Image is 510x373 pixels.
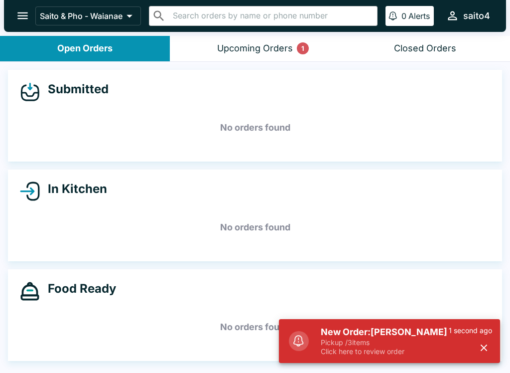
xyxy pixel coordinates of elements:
[408,11,430,21] p: Alerts
[321,326,449,338] h5: New Order: [PERSON_NAME]
[40,11,123,21] p: Saito & Pho - Waianae
[463,10,490,22] div: saito4
[394,43,456,54] div: Closed Orders
[321,347,449,356] p: Click here to review order
[301,43,304,53] p: 1
[449,326,492,335] p: 1 second ago
[57,43,113,54] div: Open Orders
[20,309,490,345] h5: No orders found
[321,338,449,347] p: Pickup / 3 items
[40,82,109,97] h4: Submitted
[40,182,107,196] h4: In Kitchen
[20,209,490,245] h5: No orders found
[20,110,490,146] h5: No orders found
[442,5,494,26] button: saito4
[10,3,35,28] button: open drawer
[35,6,141,25] button: Saito & Pho - Waianae
[170,9,373,23] input: Search orders by name or phone number
[217,43,293,54] div: Upcoming Orders
[401,11,406,21] p: 0
[40,281,116,296] h4: Food Ready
